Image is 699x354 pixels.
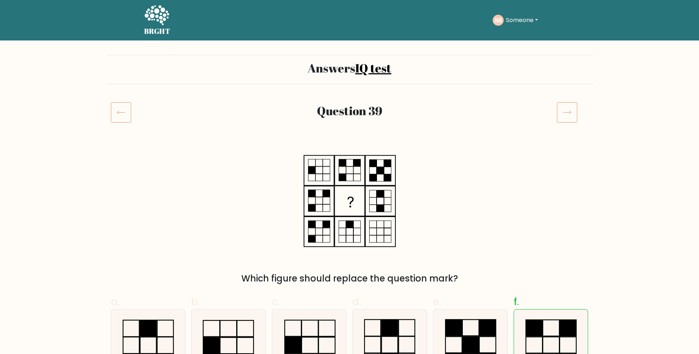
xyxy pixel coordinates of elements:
div: Which figure should replace the question mark? [115,272,584,285]
span: e. [433,294,441,309]
h5: BRGHT [144,27,171,36]
text: SS [494,16,502,24]
a: IQ test [355,60,391,76]
span: c. [272,294,280,309]
h2: Answers [111,61,588,75]
span: b. [191,294,200,309]
span: a. [111,294,120,309]
h2: Question 39 [151,104,548,118]
button: Someone [504,15,540,25]
a: BRGHT [144,3,171,38]
span: f. [514,294,519,309]
span: d. [352,294,361,309]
